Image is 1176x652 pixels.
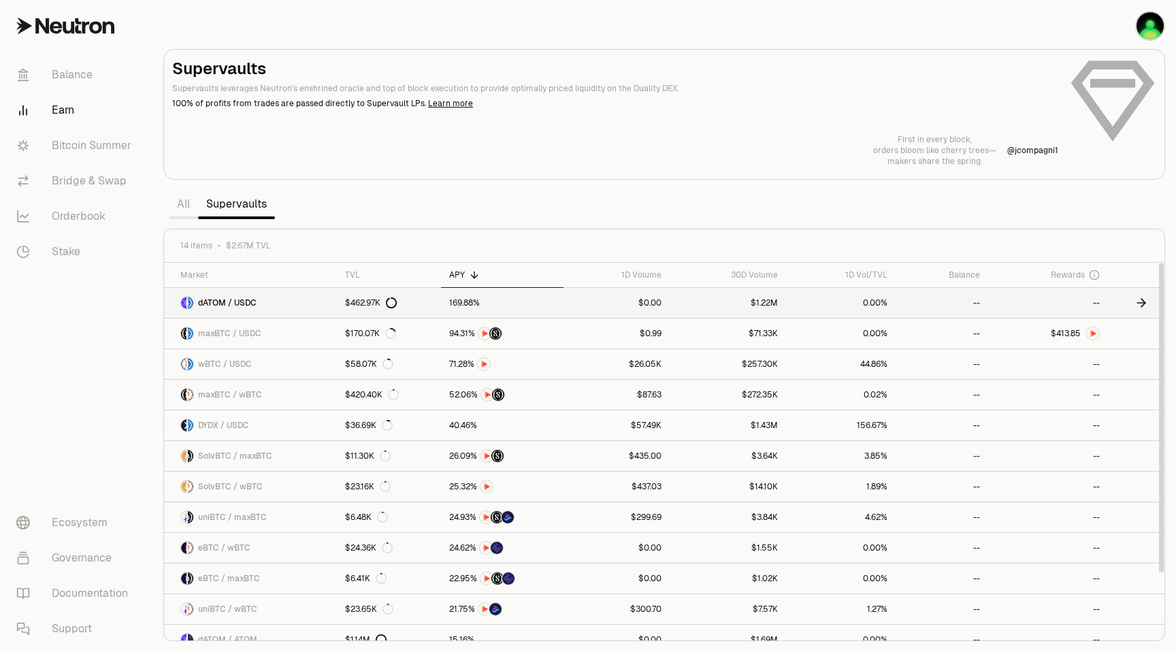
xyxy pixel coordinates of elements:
a: 156.67% [786,410,896,440]
a: 0.00% [786,319,896,348]
p: orders bloom like cherry trees— [873,145,996,156]
a: -- [988,533,1107,563]
img: wBTC Logo [188,389,193,401]
div: $420.40K [345,389,399,400]
img: USDC Logo [188,358,193,370]
span: SolvBTC / maxBTC [198,451,272,461]
a: 3.85% [786,441,896,471]
img: NTRN [478,358,490,370]
a: eBTC LogomaxBTC LogoeBTC / maxBTC [164,564,337,593]
a: NTRNStructured Points [441,380,563,410]
span: uniBTC / wBTC [198,604,257,615]
span: 14 items [180,240,212,251]
a: $11.30K [337,441,441,471]
a: Stake [5,234,147,270]
a: -- [988,564,1107,593]
a: -- [896,319,989,348]
img: NTRN [478,327,491,340]
img: wBTC Logo [188,480,193,493]
a: $0.00 [563,564,670,593]
a: Bitcoin Summer [5,128,147,163]
a: -- [896,441,989,471]
a: $257.30K [670,349,786,379]
a: 0.00% [786,533,896,563]
a: First in every block,orders bloom like cherry trees—makers share the spring. [873,134,996,167]
span: maxBTC / USDC [198,328,261,339]
img: NTRN [480,542,492,554]
a: -- [896,502,989,532]
a: $7.57K [670,594,786,624]
a: Supervaults [198,191,275,218]
a: $462.97K [337,288,441,318]
img: SolvBTC Logo [181,480,186,493]
a: -- [896,349,989,379]
img: Structured Points [491,572,504,585]
span: wBTC / USDC [198,359,252,370]
a: -- [896,564,989,593]
div: $36.69K [345,420,393,431]
a: $1.55K [670,533,786,563]
a: $23.16K [337,472,441,502]
a: -- [896,288,989,318]
a: SolvBTC LogomaxBTC LogoSolvBTC / maxBTC [164,441,337,471]
span: eBTC / wBTC [198,542,250,553]
a: -- [896,533,989,563]
a: uniBTC LogowBTC LogouniBTC / wBTC [164,594,337,624]
img: Albert 5 [1137,12,1164,39]
div: 1D Vol/TVL [794,270,887,280]
a: NTRNStructured PointsEtherFi Points [441,564,563,593]
img: NTRN [480,572,493,585]
img: maxBTC Logo [188,572,193,585]
div: Balance [904,270,981,280]
img: maxBTC Logo [181,327,186,340]
a: 1.89% [786,472,896,502]
a: -- [988,288,1107,318]
a: eBTC LogowBTC LogoeBTC / wBTC [164,533,337,563]
div: $170.07K [345,328,396,339]
span: dATOM / ATOM [198,634,257,645]
div: $6.41K [345,573,387,584]
a: 0.00% [786,564,896,593]
div: 30D Volume [678,270,778,280]
img: USDC Logo [188,327,193,340]
div: TVL [345,270,433,280]
div: APY [449,270,555,280]
a: Ecosystem [5,505,147,540]
a: NTRNStructured PointsBedrock Diamonds [441,502,563,532]
a: Support [5,611,147,647]
a: $170.07K [337,319,441,348]
span: Rewards [1051,270,1085,280]
a: NTRN Logo [988,319,1107,348]
a: $6.48K [337,502,441,532]
a: Governance [5,540,147,576]
div: $11.30K [345,451,391,461]
img: uniBTC Logo [181,603,186,615]
a: $300.70 [563,594,670,624]
a: NTRNStructured Points [441,319,563,348]
a: $26.05K [563,349,670,379]
a: uniBTC LogomaxBTC LogouniBTC / maxBTC [164,502,337,532]
img: USDC Logo [188,297,193,309]
a: All [169,191,198,218]
a: $299.69 [563,502,670,532]
a: -- [988,594,1107,624]
img: NTRN [481,389,493,401]
a: -- [988,410,1107,440]
a: SolvBTC LogowBTC LogoSolvBTC / wBTC [164,472,337,502]
a: NTRNStructured Points [441,441,563,471]
img: dATOM Logo [181,297,186,309]
button: NTRNEtherFi Points [449,541,555,555]
img: eBTC Logo [181,542,186,554]
a: NTRN [441,349,563,379]
div: $1.14M [345,634,387,645]
a: 44.86% [786,349,896,379]
img: maxBTC Logo [188,511,193,523]
img: Structured Points [491,511,503,523]
img: NTRN [478,603,491,615]
a: $23.65K [337,594,441,624]
a: wBTC LogoUSDC LogowBTC / USDC [164,349,337,379]
img: eBTC Logo [181,572,186,585]
a: 1.27% [786,594,896,624]
a: $0.00 [563,533,670,563]
a: DYDX LogoUSDC LogoDYDX / USDC [164,410,337,440]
